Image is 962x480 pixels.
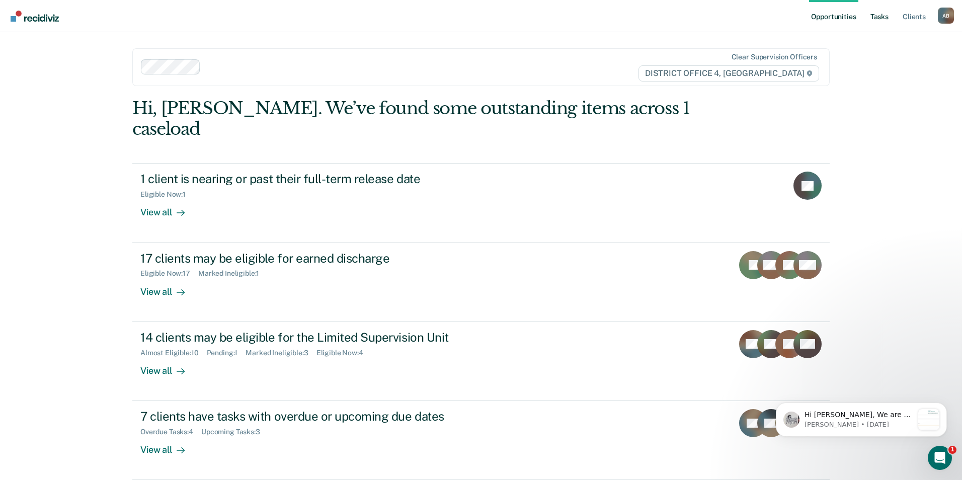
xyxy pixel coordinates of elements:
div: 17 clients may be eligible for earned discharge [140,251,494,266]
div: Marked Ineligible : 1 [198,269,267,278]
div: 7 clients have tasks with overdue or upcoming due dates [140,409,494,424]
div: Eligible Now : 1 [140,190,194,199]
div: Upcoming Tasks : 3 [201,428,268,436]
button: Profile dropdown button [938,8,954,24]
div: View all [140,199,197,218]
div: Overdue Tasks : 4 [140,428,201,436]
img: Recidiviz [11,11,59,22]
div: Eligible Now : 17 [140,269,198,278]
a: 1 client is nearing or past their full-term release dateEligible Now:1View all [132,163,830,243]
div: Marked Ineligible : 3 [246,349,316,357]
div: View all [140,436,197,456]
div: View all [140,357,197,376]
div: Pending : 1 [207,349,246,357]
span: DISTRICT OFFICE 4, [GEOGRAPHIC_DATA] [638,65,819,82]
a: 14 clients may be eligible for the Limited Supervision UnitAlmost Eligible:10Pending:1Marked Inel... [132,322,830,401]
div: Eligible Now : 4 [316,349,371,357]
div: 1 client is nearing or past their full-term release date [140,172,494,186]
iframe: Intercom live chat [928,446,952,470]
div: View all [140,278,197,297]
span: 1 [948,446,956,454]
div: Almost Eligible : 10 [140,349,207,357]
a: 17 clients may be eligible for earned dischargeEligible Now:17Marked Ineligible:1View all [132,243,830,322]
div: Clear supervision officers [732,53,817,61]
div: Hi, [PERSON_NAME]. We’ve found some outstanding items across 1 caseload [132,98,690,139]
div: 14 clients may be eligible for the Limited Supervision Unit [140,330,494,345]
div: A B [938,8,954,24]
iframe: Intercom notifications message [761,382,962,453]
a: 7 clients have tasks with overdue or upcoming due datesOverdue Tasks:4Upcoming Tasks:3View all [132,401,830,480]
